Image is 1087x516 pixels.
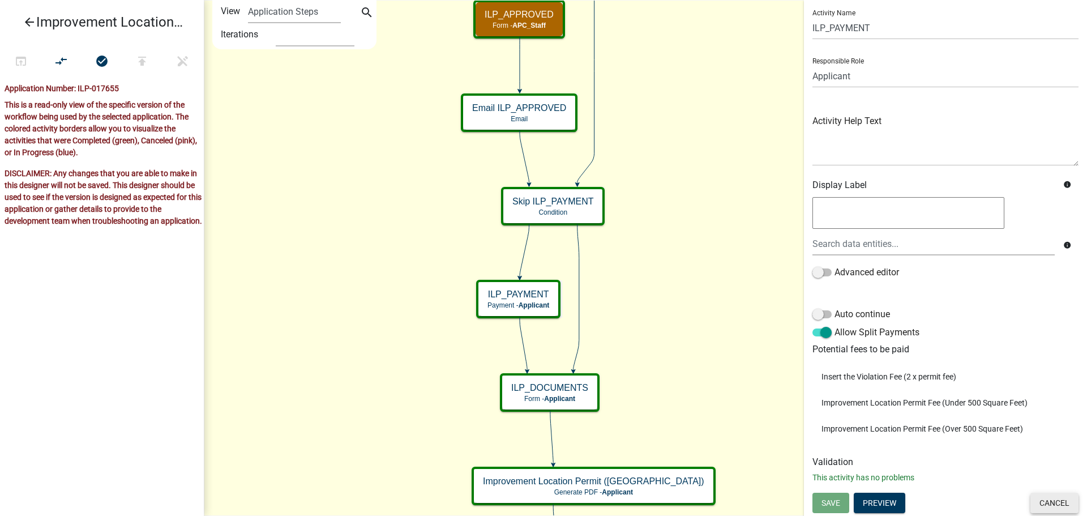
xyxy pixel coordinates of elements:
p: Email [472,115,566,123]
button: Save [162,50,203,74]
button: search [358,5,376,23]
span: Save [821,498,840,508]
button: No problems [82,50,122,74]
button: Test Workflow [1,50,41,74]
h5: Skip ILP_PAYMENT [512,196,593,207]
p: Payment - [487,301,549,309]
span: APC_Staff [512,22,546,29]
i: arrow_back [23,15,36,31]
p: This is a read-only view of the specific version of the workflow being used by the selected appli... [5,99,204,159]
h5: Email ILP_APPROVED [472,103,566,113]
h5: ILP_APPROVED [485,9,554,20]
p: Form - [485,22,554,29]
i: search [360,6,374,22]
button: Preview [854,493,905,513]
i: publish [135,54,149,70]
p: Form - [511,395,588,403]
label: Auto continue [812,308,890,321]
button: Save [812,493,849,513]
button: Cancel [1030,493,1079,513]
i: compare_arrows [55,54,69,70]
p: Generate PDF - [483,488,704,496]
label: Allow Split Payments [812,326,919,339]
button: Publish [122,50,162,74]
p: This activity has no problems [812,472,1079,484]
p: Condition [512,208,593,216]
div: Application Number: ILP-017655 [5,83,204,99]
i: open_in_browser [14,54,28,70]
p: DISCLAIMER: Any changes that you are able to make in this designer will not be saved. This design... [5,168,204,227]
button: Auto Layout [41,50,82,74]
h6: Potential fees to be paid [812,344,1079,355]
input: Search data entities... [812,232,1055,255]
i: info [1063,181,1071,189]
span: Applicant [602,488,633,496]
h5: ILP_DOCUMENTS [511,382,588,393]
li: Improvement Location Permit Fee (Under 500 Square Feet) [812,390,1079,416]
h5: Improvement Location Permit ([GEOGRAPHIC_DATA]) [483,476,704,487]
label: Iterations [221,23,258,46]
span: Applicant [544,395,575,403]
i: check_circle [95,54,109,70]
h5: ILP_PAYMENT [487,289,549,300]
li: Insert the Violation Fee (2 x permit fee) [812,364,1079,390]
i: edit_off [176,54,190,70]
label: Advanced editor [812,266,899,279]
h6: Validation [812,457,1079,467]
li: Improvement Location Permit Fee (Over 500 Square Feet) [812,416,1079,442]
span: Applicant [519,301,550,309]
a: Improvement Location Permit Simple [9,9,186,35]
div: Workflow actions [1,50,203,77]
h6: Display Label [812,180,1055,190]
i: info [1063,241,1071,249]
